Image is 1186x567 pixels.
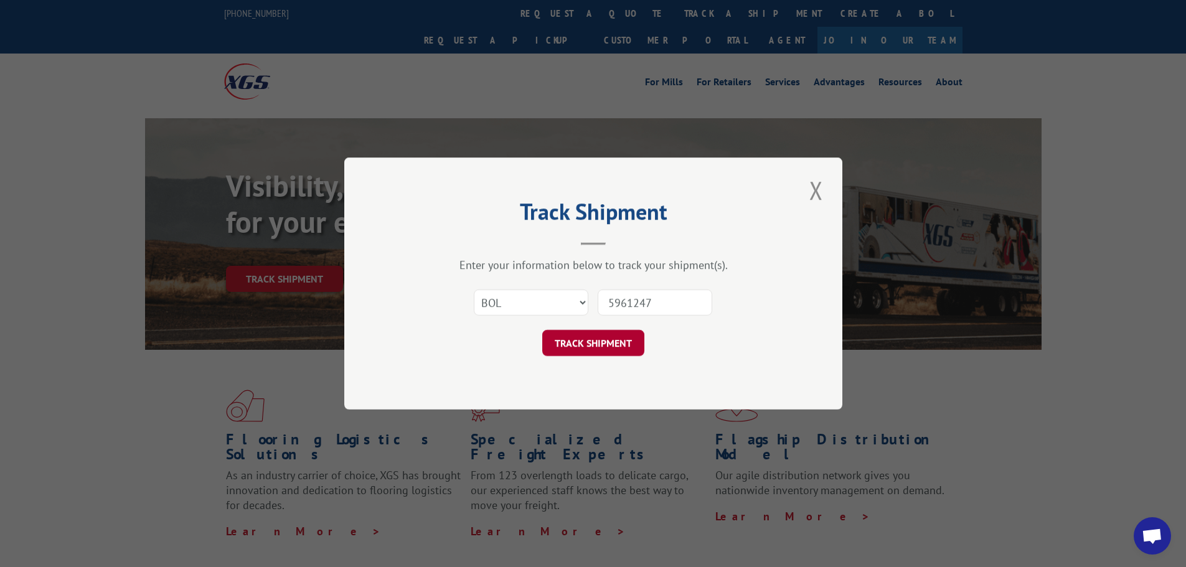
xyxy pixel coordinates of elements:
a: Open chat [1134,517,1171,555]
div: Enter your information below to track your shipment(s). [407,258,780,272]
input: Number(s) [598,289,712,316]
h2: Track Shipment [407,203,780,227]
button: TRACK SHIPMENT [542,330,644,356]
button: Close modal [806,173,827,207]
